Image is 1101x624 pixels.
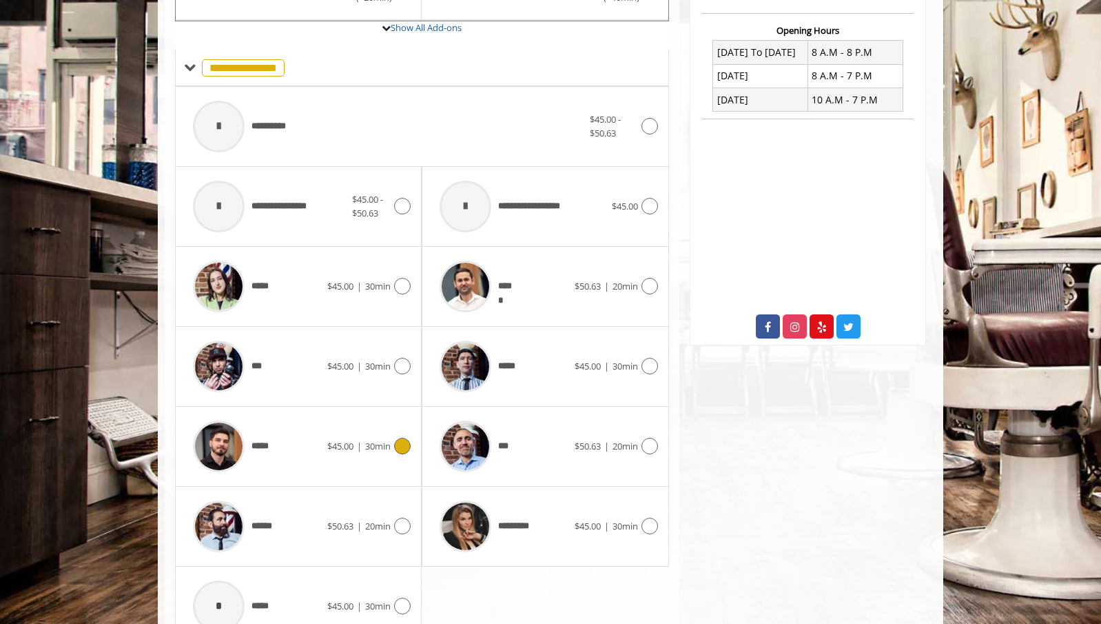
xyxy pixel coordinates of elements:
span: $45.00 [327,440,353,452]
span: | [604,440,609,452]
h3: Opening Hours [702,26,914,35]
span: 30min [613,360,638,372]
td: 8 A.M - 8 P.M [807,41,903,64]
span: | [357,440,362,452]
span: 30min [365,280,391,292]
span: | [357,280,362,292]
span: | [357,360,362,372]
span: | [357,520,362,532]
span: $45.00 [575,520,601,532]
span: 20min [613,440,638,452]
span: $45.00 [612,200,638,212]
span: $45.00 [327,600,353,612]
span: | [604,360,609,372]
span: $45.00 [575,360,601,372]
td: [DATE] [713,64,808,88]
td: 10 A.M - 7 P.M [807,88,903,112]
span: $50.63 [327,520,353,532]
td: 8 A.M - 7 P.M [807,64,903,88]
span: 30min [365,360,391,372]
span: 20min [613,280,638,292]
td: [DATE] [713,88,808,112]
span: | [604,280,609,292]
span: 30min [613,520,638,532]
span: 30min [365,440,391,452]
span: $45.00 - $50.63 [590,113,621,140]
span: | [357,600,362,612]
a: Show All Add-ons [391,21,462,34]
span: | [604,520,609,532]
td: [DATE] To [DATE] [713,41,808,64]
span: $50.63 [575,440,601,452]
span: 30min [365,600,391,612]
span: $50.63 [575,280,601,292]
span: 20min [365,520,391,532]
span: $45.00 [327,280,353,292]
span: $45.00 [327,360,353,372]
span: $45.00 - $50.63 [352,193,383,220]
